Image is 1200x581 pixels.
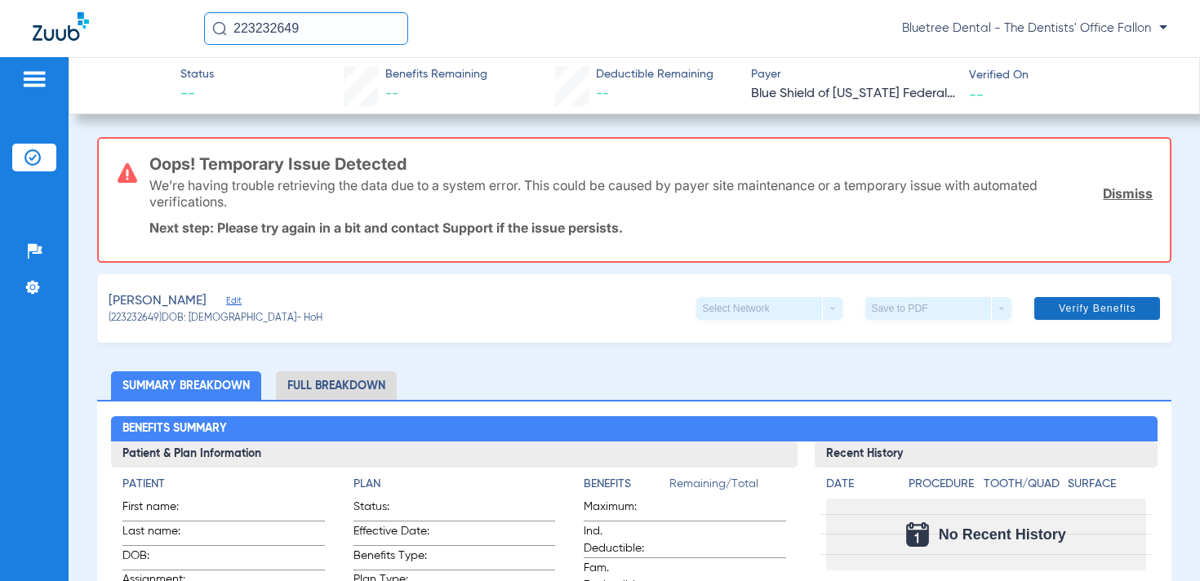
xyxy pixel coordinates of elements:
[118,163,137,183] img: error-icon
[111,416,1158,442] h2: Benefits Summary
[596,66,713,83] span: Deductible Remaining
[909,476,979,499] app-breakdown-title: Procedure
[669,476,785,499] span: Remaining/Total
[109,312,322,326] span: (223232649) DOB: [DEMOGRAPHIC_DATA] - HoH
[353,499,433,521] span: Status:
[149,156,1153,172] h3: Oops! Temporary Issue Detected
[122,476,324,493] h4: Patient
[1059,302,1136,315] span: Verify Benefits
[826,476,895,493] h4: Date
[353,548,433,570] span: Benefits Type:
[596,87,609,100] span: --
[969,86,984,103] span: --
[385,66,487,83] span: Benefits Remaining
[276,371,397,400] li: Full Breakdown
[149,177,1092,210] p: We’re having trouble retrieving the data due to a system error. This could be caused by payer sit...
[122,548,202,570] span: DOB:
[902,20,1167,37] span: Bluetree Dental - The Dentists' Office Fallon
[1118,503,1200,581] iframe: Chat Widget
[751,66,955,83] span: Payer
[212,21,227,36] img: Search Icon
[353,523,433,545] span: Effective Date:
[1103,185,1153,202] a: Dismiss
[149,220,1153,236] p: Next step: Please try again in a bit and contact Support if the issue persists.
[385,87,398,100] span: --
[909,476,979,493] h4: Procedure
[984,476,1062,493] h4: Tooth/Quad
[751,84,955,104] span: Blue Shield of [US_STATE] Federal Plan
[1068,476,1146,499] app-breakdown-title: Surface
[939,526,1066,543] span: No Recent History
[33,12,89,41] img: Zuub Logo
[584,523,664,557] span: Ind. Deductible:
[226,295,241,311] span: Edit
[815,441,1158,468] h3: Recent History
[353,476,555,493] h4: Plan
[826,476,895,499] app-breakdown-title: Date
[204,12,408,45] input: Search for patients
[1068,476,1146,493] h4: Surface
[969,67,1173,84] span: Verified On
[21,69,47,89] img: hamburger-icon
[122,499,202,521] span: First name:
[122,523,202,545] span: Last name:
[584,476,669,499] app-breakdown-title: Benefits
[111,441,797,468] h3: Patient & Plan Information
[180,84,214,104] span: --
[906,522,929,547] img: Calendar
[109,291,207,312] span: [PERSON_NAME]
[584,476,669,493] h4: Benefits
[984,476,1062,499] app-breakdown-title: Tooth/Quad
[180,66,214,83] span: Status
[111,371,261,400] li: Summary Breakdown
[584,499,664,521] span: Maximum:
[1034,297,1160,320] button: Verify Benefits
